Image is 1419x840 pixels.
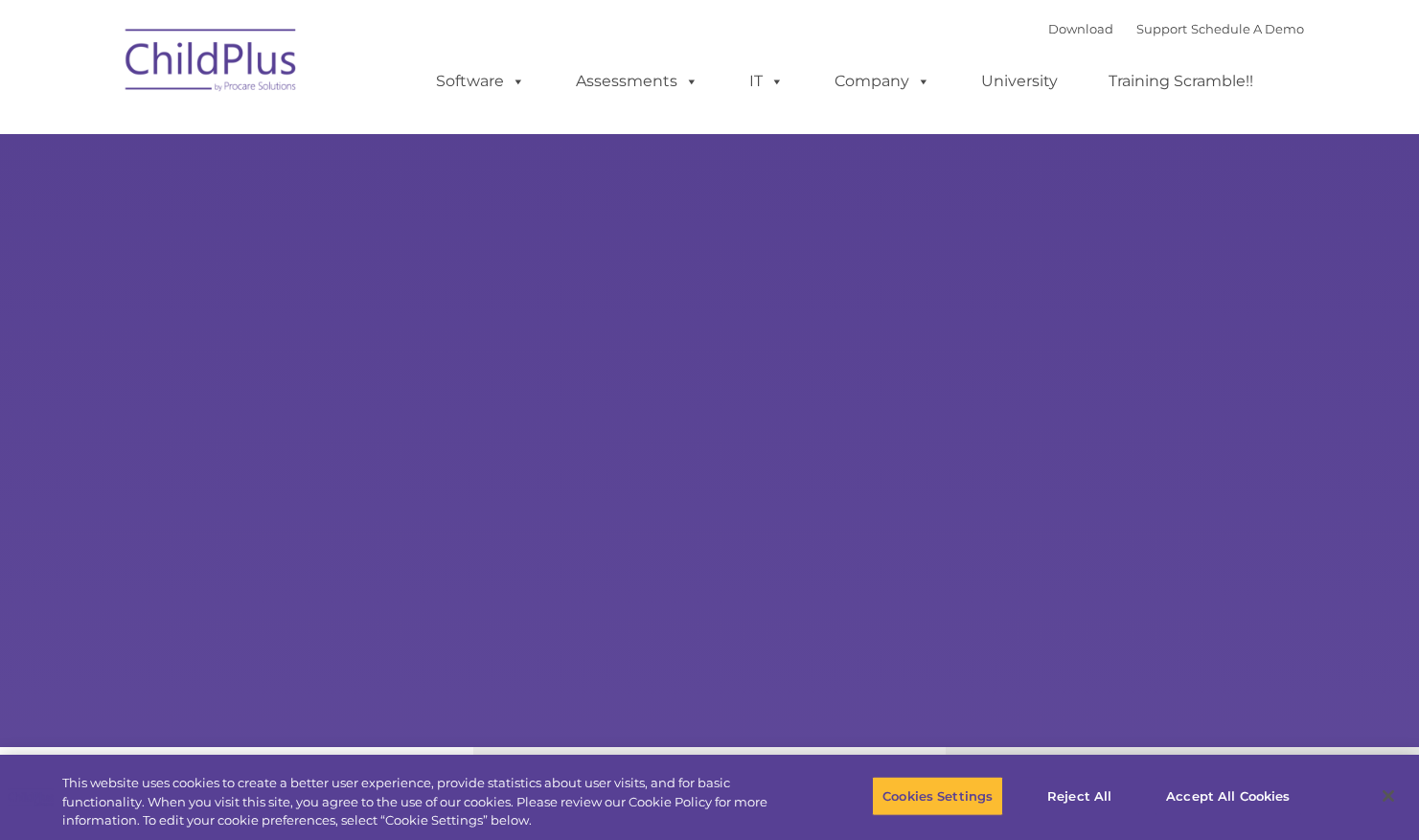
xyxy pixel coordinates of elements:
a: IT [730,62,803,101]
img: ChildPlus by Procare Solutions [116,15,308,111]
a: Download [1048,21,1113,36]
a: Support [1136,21,1187,36]
a: Company [815,62,950,101]
a: Schedule A Demo [1191,21,1304,36]
button: Close [1367,775,1409,817]
font: | [1048,21,1304,36]
a: Software [417,62,544,101]
button: Accept All Cookies [1156,776,1300,816]
button: Cookies Settings [872,776,1003,816]
a: Assessments [557,62,718,101]
button: Reject All [1019,776,1139,816]
a: University [962,62,1077,101]
div: This website uses cookies to create a better user experience, provide statistics about user visit... [62,774,781,830]
a: Training Scramble!! [1089,62,1272,101]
